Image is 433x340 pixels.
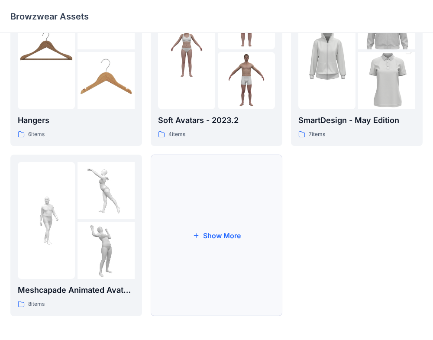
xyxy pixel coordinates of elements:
p: Soft Avatars - 2023.2 [158,114,275,126]
img: folder 3 [358,38,415,123]
img: folder 1 [158,22,215,79]
p: 8 items [28,300,45,309]
p: 4 items [168,130,185,139]
img: folder 3 [78,52,135,109]
p: Meshcapade Animated Avatars [18,284,135,296]
img: folder 1 [18,192,75,249]
img: folder 1 [298,8,355,94]
img: folder 1 [18,22,75,79]
p: 7 items [309,130,325,139]
p: SmartDesign - May Edition [298,114,415,126]
p: Browzwear Assets [10,10,89,23]
p: 6 items [28,130,45,139]
img: folder 3 [218,52,275,109]
img: folder 2 [78,162,135,219]
img: folder 3 [78,222,135,279]
button: Show More [151,155,282,316]
p: Hangers [18,114,135,126]
a: folder 1folder 2folder 3Meshcapade Animated Avatars8items [10,155,142,316]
